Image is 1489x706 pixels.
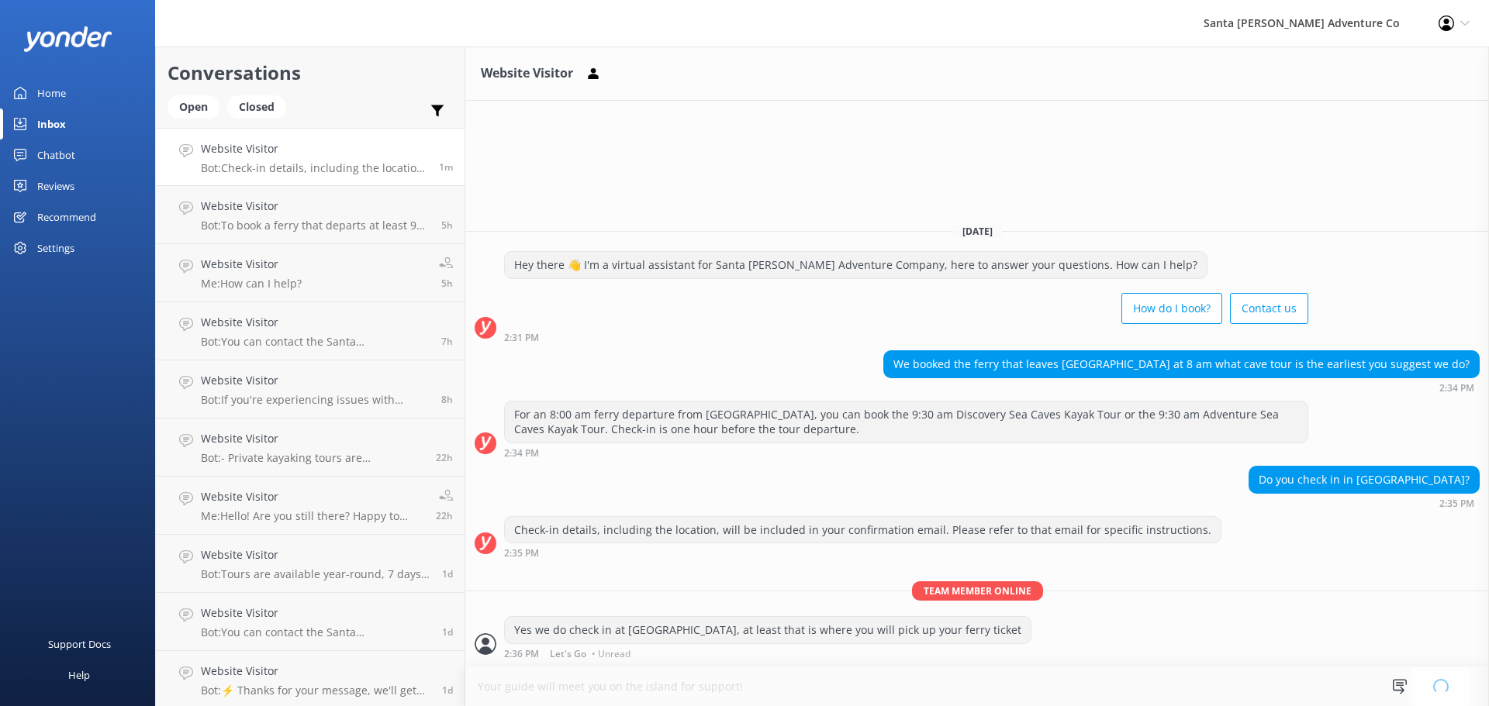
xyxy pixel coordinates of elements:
span: Sep 28 2025 06:54am (UTC -07:00) America/Tijuana [441,335,453,348]
div: Hey there 👋 I'm a virtual assistant for Santa [PERSON_NAME] Adventure Company, here to answer you... [505,252,1207,278]
a: Website VisitorBot:- Private kayaking tours are customized itineraries available for online booki... [156,418,465,477]
span: Sep 28 2025 09:12am (UTC -07:00) America/Tijuana [441,277,453,290]
h4: Website Visitor [201,488,424,505]
p: Bot: - Private kayaking tours are customized itineraries available for online booking at [URL][DO... [201,451,424,465]
p: Bot: ⚡ Thanks for your message, we'll get back to you as soon as we can. You're also welcome to k... [201,684,430,697]
span: Team member online [912,581,1043,601]
h3: Website Visitor [481,64,573,84]
div: Home [37,77,66,108]
p: Bot: You can contact the Santa [PERSON_NAME] Adventure Co. team at [PHONE_NUMBER], or by emailing... [201,625,430,639]
strong: 2:36 PM [504,649,539,659]
h4: Website Visitor [201,314,430,331]
div: Closed [227,95,286,119]
span: Sep 28 2025 02:35pm (UTC -07:00) America/Tijuana [439,160,453,174]
span: Sep 27 2025 04:30pm (UTC -07:00) America/Tijuana [436,451,453,464]
div: Sep 28 2025 02:36pm (UTC -07:00) America/Tijuana [504,648,1031,659]
span: Sep 26 2025 10:00pm (UTC -07:00) America/Tijuana [442,684,453,697]
div: Yes we do check in at [GEOGRAPHIC_DATA], at least that is where you will pick up your ferry ticket [505,617,1031,643]
div: Check-in details, including the location, will be included in your confirmation email. Please ref... [505,517,1221,543]
span: Sep 27 2025 11:03am (UTC -07:00) America/Tijuana [442,567,453,580]
strong: 2:34 PM [1439,384,1474,393]
span: Sep 27 2025 03:42pm (UTC -07:00) America/Tijuana [436,509,453,522]
h4: Website Visitor [201,604,430,622]
div: Sep 28 2025 02:34pm (UTC -07:00) America/Tijuana [883,382,1480,393]
div: Recommend [37,201,96,232]
h4: Website Visitor [201,546,430,563]
button: Contact us [1230,293,1308,324]
a: Website VisitorMe:Hello! Are you still there? Happy to answer your questions as best as I can!22h [156,477,465,535]
span: [DATE] [953,225,1002,238]
p: Me: How can I help? [201,277,302,291]
a: Website VisitorBot:If you're experiencing issues with booking ferry tickets online, please contac... [156,360,465,418]
div: Reviews [37,170,74,201]
h2: Conversations [168,58,453,88]
a: Website VisitorMe:How can I help?5h [156,244,465,302]
div: Sep 28 2025 02:35pm (UTC -07:00) America/Tijuana [504,547,1221,558]
div: Sep 28 2025 02:31pm (UTC -07:00) America/Tijuana [504,332,1308,343]
p: Bot: You can contact the Santa [PERSON_NAME] Adventure Co. team at [PHONE_NUMBER], or by emailing... [201,335,430,349]
div: Inbox [37,108,66,139]
textarea: To enrich screen reader interactions, please activate Accessibility in Grammarly extension settings [465,667,1489,706]
span: • Unread [592,649,630,659]
img: yonder-white-logo.png [23,26,112,52]
a: Closed [227,98,294,115]
span: Sep 27 2025 09:14am (UTC -07:00) America/Tijuana [442,625,453,639]
div: Open [168,95,219,119]
h4: Website Visitor [201,430,424,447]
strong: 2:35 PM [1439,499,1474,508]
a: Website VisitorBot:You can contact the Santa [PERSON_NAME] Adventure Co. team at [PHONE_NUMBER], ... [156,593,465,651]
div: For an 8:00 am ferry departure from [GEOGRAPHIC_DATA], you can book the 9:30 am Discovery Sea Cav... [505,401,1308,443]
div: Chatbot [37,139,75,170]
h4: Website Visitor [201,663,430,680]
a: Website VisitorBot:Tours are available year-round, 7 days per week. If no time slots are availabl... [156,535,465,593]
p: Bot: If you're experiencing issues with booking ferry tickets online, please contact the Santa [P... [201,393,430,407]
p: Bot: Tours are available year-round, 7 days per week. If no time slots are available online, the ... [201,567,430,581]
a: Website VisitorBot:To book a ferry that departs at least 90 minutes before your 12:30pm tour, ple... [156,186,465,244]
a: Website VisitorBot:Check-in details, including the location, will be included in your confirmatio... [156,128,465,186]
strong: 2:31 PM [504,333,539,343]
span: Let's Go [550,649,586,659]
h4: Website Visitor [201,140,427,157]
strong: 2:34 PM [504,449,539,458]
h4: Website Visitor [201,372,430,389]
div: Sep 28 2025 02:34pm (UTC -07:00) America/Tijuana [504,447,1308,458]
button: How do I book? [1121,293,1222,324]
div: Sep 28 2025 02:35pm (UTC -07:00) America/Tijuana [1249,498,1480,508]
a: Open [168,98,227,115]
span: Sep 28 2025 09:22am (UTC -07:00) America/Tijuana [441,219,453,232]
strong: 2:35 PM [504,549,539,558]
p: Bot: To book a ferry that departs at least 90 minutes before your 12:30pm tour, please visit Isla... [201,219,430,232]
h4: Website Visitor [201,198,430,215]
span: Sep 28 2025 06:22am (UTC -07:00) America/Tijuana [441,393,453,406]
div: Support Docs [48,629,111,660]
p: Me: Hello! Are you still there? Happy to answer your questions as best as I can! [201,509,424,523]
div: Do you check in in [GEOGRAPHIC_DATA]? [1249,467,1479,493]
div: Settings [37,232,74,263]
a: Website VisitorBot:You can contact the Santa [PERSON_NAME] Adventure Co. team at [PHONE_NUMBER], ... [156,302,465,360]
div: Help [68,660,90,691]
div: We booked the ferry that leaves [GEOGRAPHIC_DATA] at 8 am what cave tour is the earliest you sugg... [884,351,1479,377]
h4: Website Visitor [201,256,302,273]
p: Bot: Check-in details, including the location, will be included in your confirmation email. Pleas... [201,161,427,175]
